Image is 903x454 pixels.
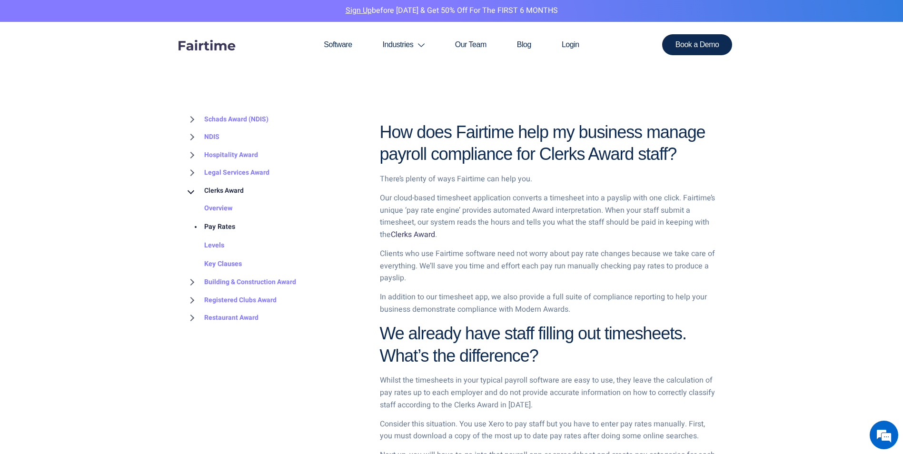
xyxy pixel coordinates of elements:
p: Whilst the timesheets in your typical payroll software are easy to use, they leave the calculatio... [380,375,718,411]
p: There’s plenty of ways Fairtime can help you. [380,173,718,186]
nav: BROWSE TOPICS [185,110,366,327]
a: Software [308,22,367,68]
a: Clerks Award [185,182,244,200]
div: Need Clerks Rates? [16,185,69,192]
strong: How does Fairtime help my business manage payroll compliance for Clerks Award staff [380,122,705,164]
a: Schads Award (NDIS) [185,110,268,128]
a: Building & Construction Award [185,273,296,291]
div: Minimize live chat window [156,5,179,28]
img: d_7003521856_operators_12627000000521031 [16,48,40,71]
a: Book a Demo [662,34,733,55]
a: Clerks Award [391,229,435,240]
a: Legal Services Award [185,164,269,182]
a: Sign Up [346,5,372,16]
a: Hospitality Award [185,146,258,164]
div: Submit [123,240,150,253]
a: Registered Clubs Award [185,291,277,309]
h2: ? [380,121,718,166]
span: Book a Demo [675,41,719,49]
h2: ? [380,323,718,367]
a: Key Clauses [185,255,242,274]
a: Restaurant Award [185,309,258,327]
a: Blog [502,22,546,68]
p: Our cloud-based timesheet application converts a timesheet into a payslip with one click. Fairtim... [380,192,718,241]
a: Levels [185,237,224,255]
div: We'll Send Them to You [22,204,150,215]
a: Pay Rates [185,218,235,237]
a: Login [546,22,595,68]
a: Our Team [440,22,502,68]
div: Need Clerks Rates? [50,53,160,66]
p: Clients who use Fairtime software need not worry about pay rate changes because we take care of e... [380,248,718,285]
p: before [DATE] & Get 50% Off for the FIRST 6 MONTHS [7,5,896,17]
p: In addition to our timesheet app, we also provide a full suite of compliance reporting to help yo... [380,291,718,316]
a: Overview [185,200,233,218]
textarea: Enter details in the input field [5,277,181,311]
strong: We already have staff filling out timesheets. What’s the difference [380,324,686,365]
a: NDIS [185,128,219,147]
p: Consider this situation. You use Xero to pay staff but you have to enter pay rates manually. Firs... [380,418,718,443]
a: Industries [367,22,440,68]
div: BROWSE TOPICS [185,90,366,327]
